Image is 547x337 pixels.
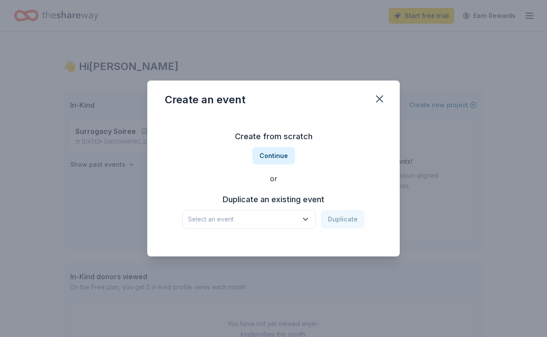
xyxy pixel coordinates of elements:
[182,210,316,228] button: Select an event
[252,147,295,165] button: Continue
[165,130,382,144] h3: Create from scratch
[165,93,245,107] div: Create an event
[182,193,365,207] h3: Duplicate an existing event
[188,214,298,225] span: Select an event
[165,173,382,184] div: or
